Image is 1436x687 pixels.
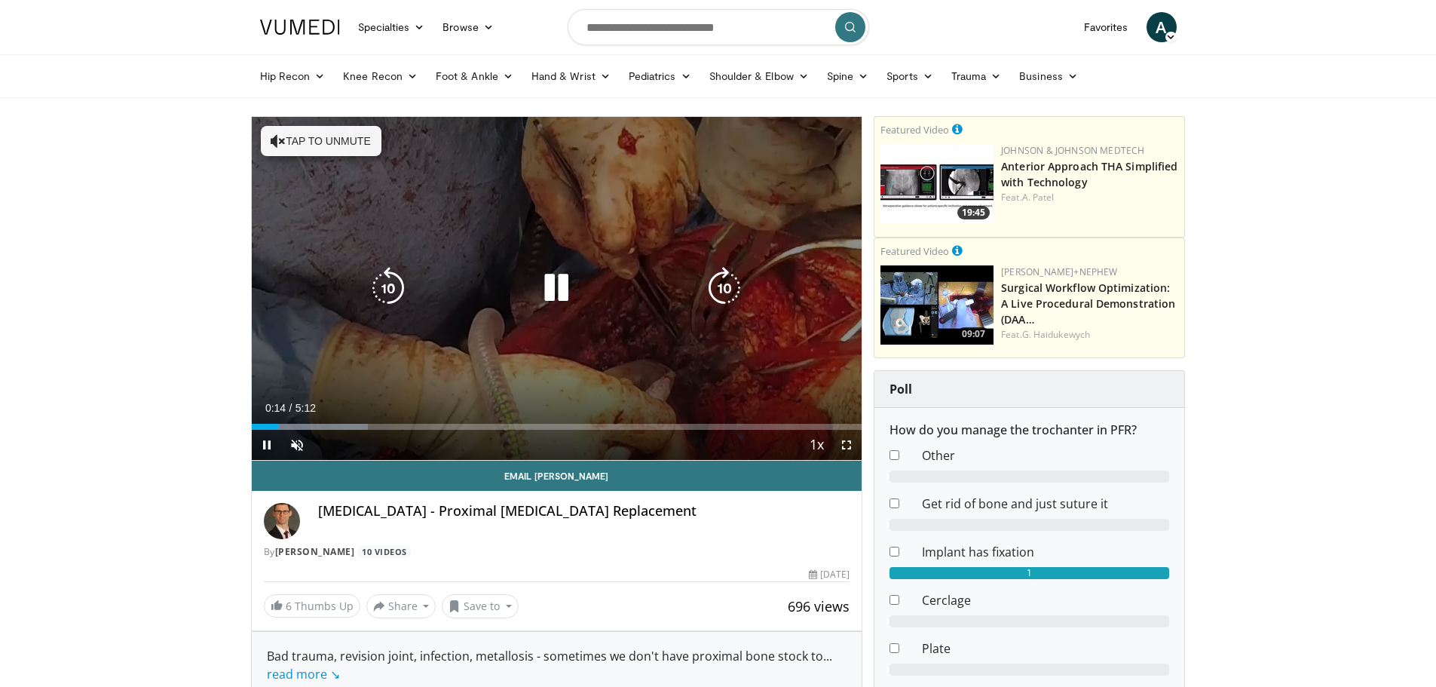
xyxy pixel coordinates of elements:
[252,117,862,461] video-js: Video Player
[275,545,355,558] a: [PERSON_NAME]
[1001,265,1117,278] a: [PERSON_NAME]+Nephew
[295,402,316,414] span: 5:12
[261,126,381,156] button: Tap to unmute
[880,144,994,223] a: 19:45
[260,20,340,35] img: VuMedi Logo
[334,61,427,91] a: Knee Recon
[700,61,818,91] a: Shoulder & Elbow
[911,495,1180,513] dd: Get rid of bone and just suture it
[349,12,434,42] a: Specialties
[267,666,340,682] a: read more ↘
[289,402,292,414] span: /
[357,545,412,558] a: 10 Videos
[522,61,620,91] a: Hand & Wrist
[433,12,503,42] a: Browse
[264,503,300,539] img: Avatar
[252,430,282,460] button: Pause
[251,61,335,91] a: Hip Recon
[282,430,312,460] button: Unmute
[267,648,832,682] span: ...
[880,123,949,136] small: Featured Video
[957,327,990,341] span: 09:07
[877,61,942,91] a: Sports
[318,503,850,520] h4: [MEDICAL_DATA] - Proximal [MEDICAL_DATA] Replacement
[1022,191,1055,204] a: A. Patel
[880,244,949,258] small: Featured Video
[818,61,877,91] a: Spine
[264,594,360,618] a: 6 Thumbs Up
[1147,12,1177,42] a: A
[911,446,1180,465] dd: Other
[1001,144,1144,157] a: Johnson & Johnson MedTech
[880,144,994,223] img: 06bb1c17-1231-4454-8f12-6191b0b3b81a.150x105_q85_crop-smart_upscale.jpg
[568,9,869,45] input: Search topics, interventions
[1001,328,1178,342] div: Feat.
[1001,191,1178,204] div: Feat.
[911,591,1180,609] dd: Cerclage
[911,543,1180,561] dd: Implant has fixation
[889,423,1169,437] h6: How do you manage the trochanter in PFR?
[1075,12,1137,42] a: Favorites
[252,461,862,491] a: Email [PERSON_NAME]
[1001,159,1177,189] a: Anterior Approach THA Simplified with Technology
[286,599,292,613] span: 6
[252,424,862,430] div: Progress Bar
[264,545,850,559] div: By
[427,61,522,91] a: Foot & Ankle
[1010,61,1087,91] a: Business
[889,567,1169,579] div: 1
[788,597,850,615] span: 696 views
[809,568,850,581] div: [DATE]
[366,594,436,618] button: Share
[957,206,990,219] span: 19:45
[911,639,1180,658] dd: Plate
[1001,281,1175,327] a: Surgical Workflow Optimization: A Live Procedural Demonstration (DAA…
[889,381,912,397] strong: Poll
[267,647,847,683] div: Bad trauma, revision joint, infection, metallosis - sometimes we don't have proximal bone stock to
[880,265,994,345] a: 09:07
[442,594,519,618] button: Save to
[620,61,700,91] a: Pediatrics
[1022,328,1090,341] a: G. Haidukewych
[880,265,994,345] img: bcfc90b5-8c69-4b20-afee-af4c0acaf118.150x105_q85_crop-smart_upscale.jpg
[831,430,862,460] button: Fullscreen
[801,430,831,460] button: Playback Rate
[942,61,1011,91] a: Trauma
[265,402,286,414] span: 0:14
